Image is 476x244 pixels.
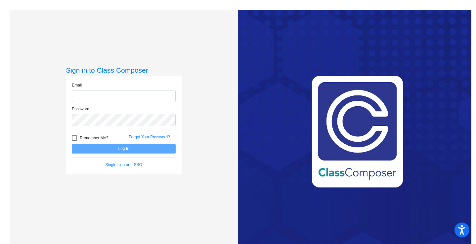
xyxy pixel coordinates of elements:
label: Email [72,82,82,88]
span: Remember Me? [80,134,108,142]
button: Log In [72,144,176,154]
a: Forgot Your Password? [129,135,170,139]
a: Single sign on - SSO [105,162,142,167]
h3: Sign in to Class Composer [66,66,182,74]
label: Password [72,106,89,112]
